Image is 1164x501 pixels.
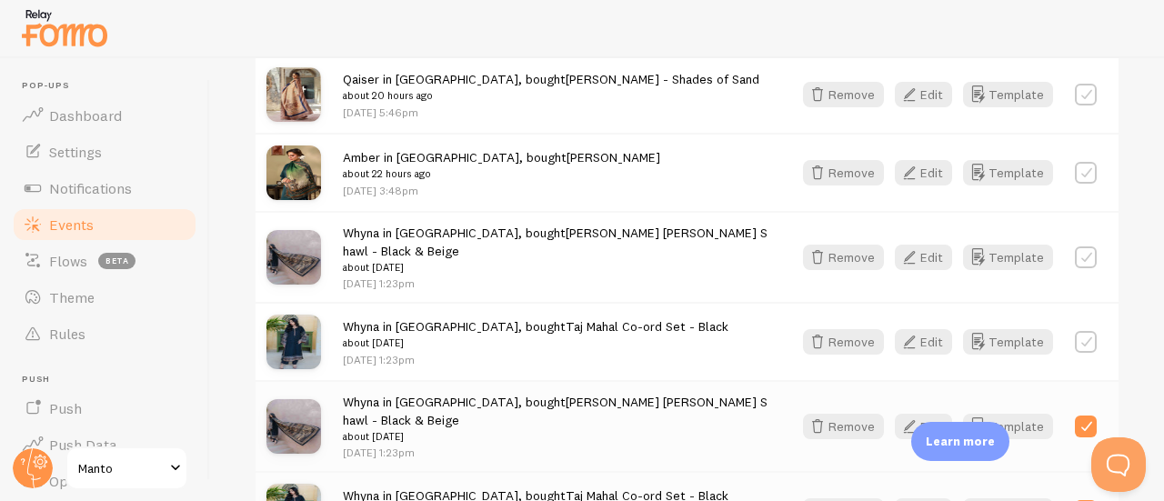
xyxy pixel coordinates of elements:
[11,170,198,206] a: Notifications
[343,394,770,445] span: Whyna in [GEOGRAPHIC_DATA], bought
[343,318,728,352] span: Whyna in [GEOGRAPHIC_DATA], bought
[266,67,321,122] img: dashr_small.jpg
[343,276,770,291] p: [DATE] 1:23pm
[803,160,884,185] button: Remove
[11,316,198,352] a: Rules
[49,179,132,197] span: Notifications
[343,335,728,351] small: about [DATE]
[343,352,728,367] p: [DATE] 1:23pm
[49,399,82,417] span: Push
[895,160,963,185] a: Edit
[266,230,321,285] img: DSC_2442_2aa28ba4-ee13-4b4f-b595-6f209bf84e81_small.jpg
[266,145,321,200] img: 1_04cbc9e3-b601-410f-806c-f19279aa292b.webp
[49,143,102,161] span: Settings
[65,446,188,490] a: Manto
[49,215,94,234] span: Events
[343,183,660,198] p: [DATE] 3:48pm
[895,82,952,107] button: Edit
[343,87,759,104] small: about 20 hours ago
[49,252,87,270] span: Flows
[343,225,770,276] span: Whyna in [GEOGRAPHIC_DATA], bought
[343,428,770,445] small: about [DATE]
[895,329,952,355] button: Edit
[11,134,198,170] a: Settings
[11,426,198,463] a: Push Data
[343,259,770,276] small: about [DATE]
[11,206,198,243] a: Events
[803,245,884,270] button: Remove
[11,243,198,279] a: Flows beta
[343,225,768,258] a: [PERSON_NAME] [PERSON_NAME] Shawl - Black & Beige
[963,245,1053,270] button: Template
[963,414,1053,439] button: Template
[22,80,198,92] span: Pop-ups
[566,71,759,87] a: [PERSON_NAME] - Shades of Sand
[895,245,963,270] a: Edit
[11,97,198,134] a: Dashboard
[1091,437,1146,492] iframe: Help Scout Beacon - Open
[895,160,952,185] button: Edit
[343,105,759,120] p: [DATE] 5:46pm
[49,106,122,125] span: Dashboard
[963,160,1053,185] button: Template
[963,329,1053,355] button: Template
[98,253,135,269] span: beta
[49,288,95,306] span: Theme
[566,318,728,335] a: Taj Mahal Co-ord Set - Black
[266,399,321,454] img: DSC_2442_2aa28ba4-ee13-4b4f-b595-6f209bf84e81_small.jpg
[11,390,198,426] a: Push
[22,374,198,386] span: Push
[78,457,165,479] span: Manto
[266,315,321,369] img: DSC_2370_small.jpg
[803,329,884,355] button: Remove
[895,329,963,355] a: Edit
[803,82,884,107] button: Remove
[567,149,660,165] a: [PERSON_NAME]
[49,325,85,343] span: Rules
[343,445,770,460] p: [DATE] 1:23pm
[49,436,117,454] span: Push Data
[343,149,660,183] span: Amber in [GEOGRAPHIC_DATA], bought
[963,82,1053,107] button: Template
[343,165,660,182] small: about 22 hours ago
[343,394,768,427] a: [PERSON_NAME] [PERSON_NAME] Shawl - Black & Beige
[11,279,198,316] a: Theme
[895,245,952,270] button: Edit
[343,71,759,105] span: Qaiser in [GEOGRAPHIC_DATA], bought
[895,414,963,439] a: Edit
[895,82,963,107] a: Edit
[926,433,995,450] p: Learn more
[803,414,884,439] button: Remove
[19,5,110,51] img: fomo-relay-logo-orange.svg
[895,414,952,439] button: Edit
[911,422,1009,461] div: Learn more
